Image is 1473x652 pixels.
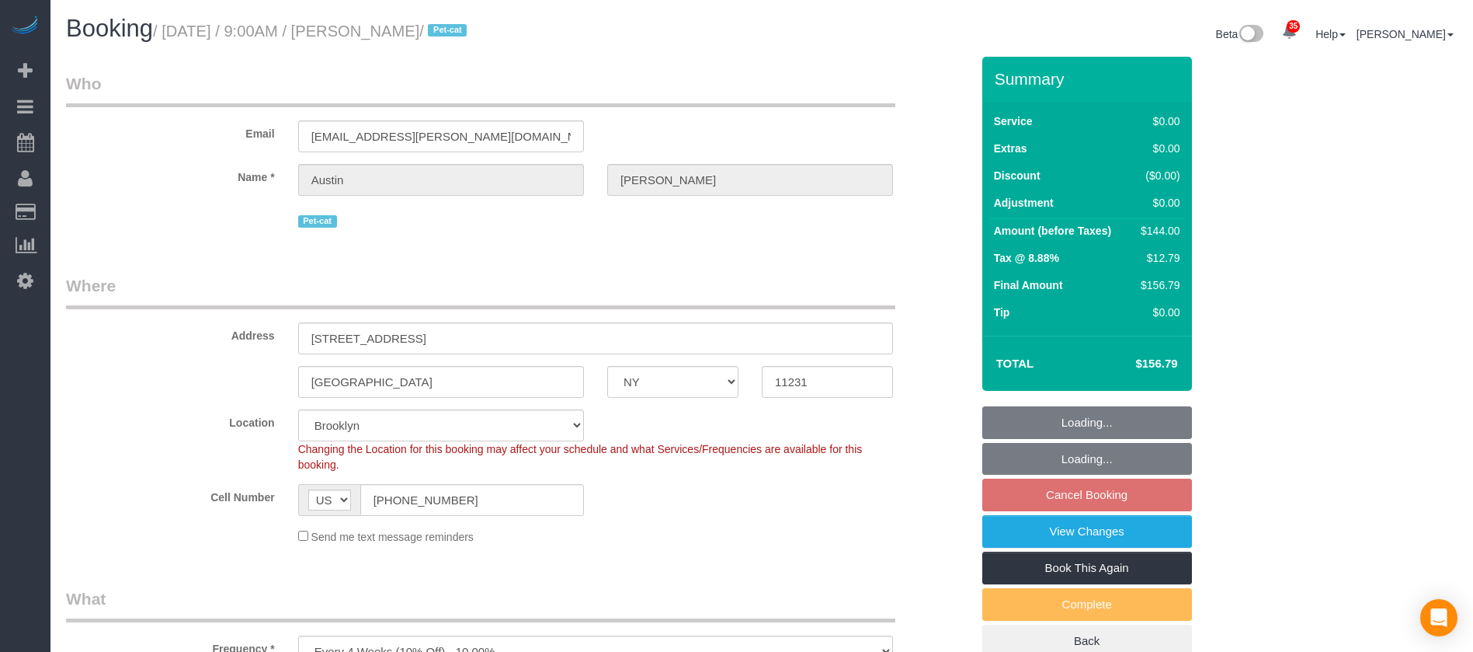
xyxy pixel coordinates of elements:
[298,215,337,228] span: Pet-cat
[1134,305,1179,320] div: $0.00
[1238,25,1263,45] img: New interface
[428,24,467,37] span: Pet-cat
[982,552,1192,584] a: Book This Again
[298,366,584,398] input: City
[298,120,584,152] input: Email
[298,164,584,196] input: First Name
[994,250,1059,266] label: Tax @ 8.88%
[311,531,474,543] span: Send me text message reminders
[994,168,1040,183] label: Discount
[1134,195,1179,211] div: $0.00
[1134,168,1179,183] div: ($0.00)
[1134,113,1179,129] div: $0.00
[54,164,287,185] label: Name *
[419,23,471,40] span: /
[54,484,287,505] label: Cell Number
[1134,250,1179,266] div: $12.79
[153,23,471,40] small: / [DATE] / 9:00AM / [PERSON_NAME]
[1357,28,1454,40] a: [PERSON_NAME]
[54,410,287,431] label: Location
[994,141,1027,156] label: Extras
[1274,16,1305,50] a: 35
[994,113,1033,129] label: Service
[298,443,863,471] span: Changing the Location for this booking may affect your schedule and what Services/Frequencies are...
[66,15,153,42] span: Booking
[1315,28,1346,40] a: Help
[762,366,893,398] input: Zip Code
[1134,223,1179,239] div: $144.00
[994,223,1111,239] label: Amount (before Taxes)
[982,515,1192,548] a: View Changes
[994,277,1063,293] label: Final Amount
[1134,141,1179,156] div: $0.00
[66,72,895,107] legend: Who
[54,323,287,343] label: Address
[607,164,893,196] input: Last Name
[994,305,1010,320] label: Tip
[54,120,287,141] label: Email
[1287,20,1300,33] span: 35
[66,587,895,622] legend: What
[360,484,584,516] input: Cell Number
[1216,28,1264,40] a: Beta
[994,195,1054,211] label: Adjustment
[1420,599,1457,636] div: Open Intercom Messenger
[1134,277,1179,293] div: $156.79
[66,274,895,309] legend: Where
[995,70,1184,88] h3: Summary
[1089,357,1177,371] h4: $156.79
[9,16,40,37] img: Automaid Logo
[996,357,1034,370] strong: Total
